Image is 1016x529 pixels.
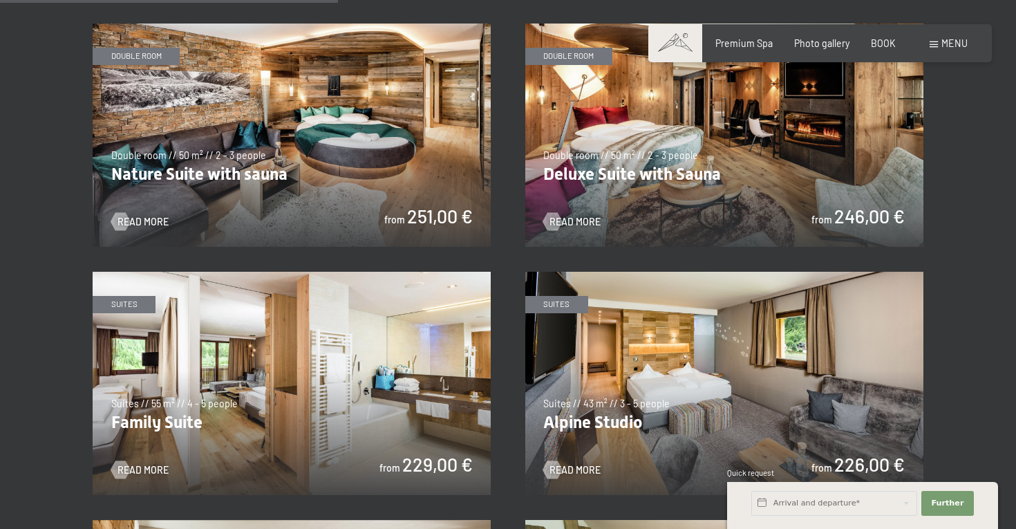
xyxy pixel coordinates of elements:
button: Further [921,491,974,516]
img: Family Suite [93,272,491,496]
font: Read more [549,464,601,476]
font: Read more [117,464,169,476]
a: Read more [111,463,169,477]
a: BOOK [871,37,896,49]
a: Read more [543,215,601,229]
a: Alpine Studio [525,272,923,279]
a: Premium Spa [715,37,773,49]
a: Deluxe Suite with Sauna [525,24,923,31]
font: Read more [117,216,169,228]
font: Quick request [727,468,774,477]
font: menu [941,37,968,49]
a: Nature Suite with sauna [93,24,491,31]
a: Photo gallery [794,37,849,49]
img: Deluxe Suite with Sauna [525,24,923,248]
a: Read more [543,463,601,477]
img: Alpine Studio [525,272,923,496]
img: Nature Suite with sauna [93,24,491,248]
a: Junior [525,520,923,528]
a: Family Suite [93,272,491,279]
font: Further [931,499,963,508]
a: Read more [111,215,169,229]
a: Vital Superior [93,520,491,528]
font: Read more [549,216,601,228]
